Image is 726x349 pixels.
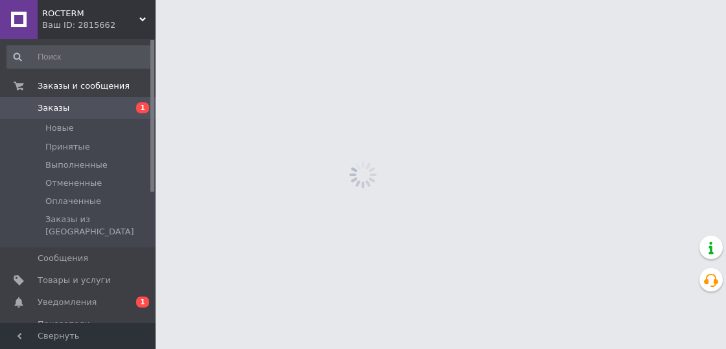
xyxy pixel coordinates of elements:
div: Ваш ID: 2815662 [42,19,156,31]
span: Товары и услуги [38,275,111,286]
input: Поиск [6,45,153,69]
span: Сообщения [38,253,88,264]
span: Заказы [38,102,69,114]
span: Отмененные [45,177,102,189]
span: Новые [45,122,74,134]
span: Оплаченные [45,196,101,207]
span: 1 [136,297,149,308]
span: Показатели работы компании [38,319,120,342]
span: Выполненные [45,159,108,171]
span: 1 [136,102,149,113]
span: Заказы из [GEOGRAPHIC_DATA] [45,214,152,237]
span: Принятые [45,141,90,153]
span: ROCTERM [42,8,139,19]
span: Заказы и сообщения [38,80,130,92]
span: Уведомления [38,297,97,308]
